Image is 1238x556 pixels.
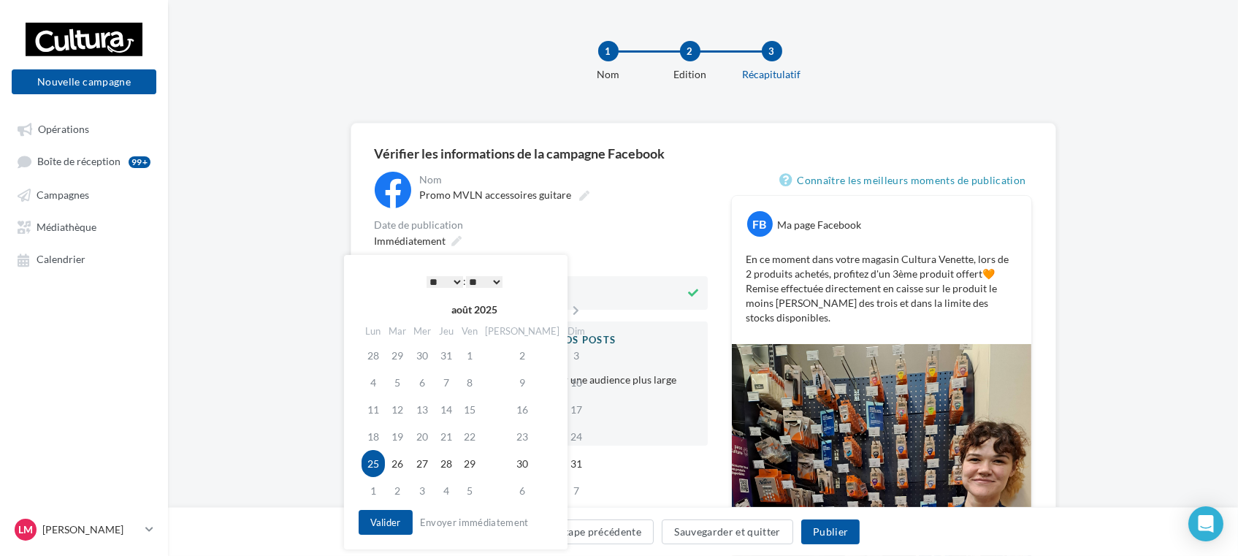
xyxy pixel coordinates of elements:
button: Sauvegarder et quitter [662,519,793,544]
button: Étape précédente [546,519,654,544]
td: 6 [410,369,435,396]
div: Date de publication [375,220,708,230]
div: 3 [762,41,782,61]
span: Campagnes [37,188,89,201]
td: 25 [362,450,385,477]
td: 7 [435,369,458,396]
td: 30 [481,450,564,477]
td: 14 [435,396,458,423]
div: Open Intercom Messenger [1188,506,1223,541]
a: Médiathèque [9,213,159,240]
button: Nouvelle campagne [12,69,156,94]
td: 21 [435,423,458,450]
th: Jeu [435,321,458,342]
td: 5 [385,369,410,396]
td: 5 [458,477,481,504]
div: Nom [562,67,655,82]
div: 99+ [129,156,150,168]
td: 10 [564,369,589,396]
a: Campagnes [9,181,159,207]
td: 9 [481,369,564,396]
td: 2 [481,342,564,369]
td: 7 [564,477,589,504]
td: 3 [564,342,589,369]
a: Boîte de réception99+ [9,148,159,175]
span: Calendrier [37,254,85,266]
span: Promo MVLN accessoires guitare [420,188,572,201]
td: 11 [362,396,385,423]
div: Edition [643,67,737,82]
div: 2 [680,41,700,61]
td: 31 [435,342,458,369]
td: 1 [458,342,481,369]
td: 2 [385,477,410,504]
div: : [391,270,538,292]
div: Ma page Facebook [778,218,862,232]
th: Ven [458,321,481,342]
span: LM [18,522,33,537]
th: Lun [362,321,385,342]
td: 13 [410,396,435,423]
td: 26 [385,450,410,477]
a: Opérations [9,115,159,142]
button: Publier [801,519,860,544]
td: 17 [564,396,589,423]
th: août 2025 [385,299,564,321]
a: Connaître les meilleurs moments de publication [779,172,1031,189]
td: 29 [458,450,481,477]
td: 4 [362,369,385,396]
p: [PERSON_NAME] [42,522,140,537]
td: 28 [362,342,385,369]
td: 4 [435,477,458,504]
td: 15 [458,396,481,423]
td: 20 [410,423,435,450]
th: Mer [410,321,435,342]
div: Nom [420,175,705,185]
a: LM [PERSON_NAME] [12,516,156,544]
span: Boîte de réception [37,156,121,168]
span: Immédiatement [375,235,446,247]
span: Opérations [38,123,89,135]
td: 3 [410,477,435,504]
span: Médiathèque [37,221,96,233]
td: 28 [435,450,458,477]
th: [PERSON_NAME] [481,321,564,342]
div: Vérifier les informations de la campagne Facebook [375,147,1032,160]
button: Envoyer immédiatement [414,514,535,531]
td: 16 [481,396,564,423]
td: 6 [481,477,564,504]
div: 1 [598,41,619,61]
button: Valider [359,510,413,535]
td: 31 [564,450,589,477]
td: 24 [564,423,589,450]
th: Dim [564,321,589,342]
td: 19 [385,423,410,450]
td: 22 [458,423,481,450]
div: Récapitulatif [725,67,819,82]
td: 29 [385,342,410,369]
td: 18 [362,423,385,450]
td: 1 [362,477,385,504]
th: Mar [385,321,410,342]
td: 23 [481,423,564,450]
td: 27 [410,450,435,477]
div: FB [747,211,773,237]
p: En ce moment dans votre magasin Cultura Venette, lors de 2 produits achetés, profitez d'un 3ème p... [746,252,1017,325]
td: 30 [410,342,435,369]
td: 12 [385,396,410,423]
a: Calendrier [9,245,159,272]
td: 8 [458,369,481,396]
